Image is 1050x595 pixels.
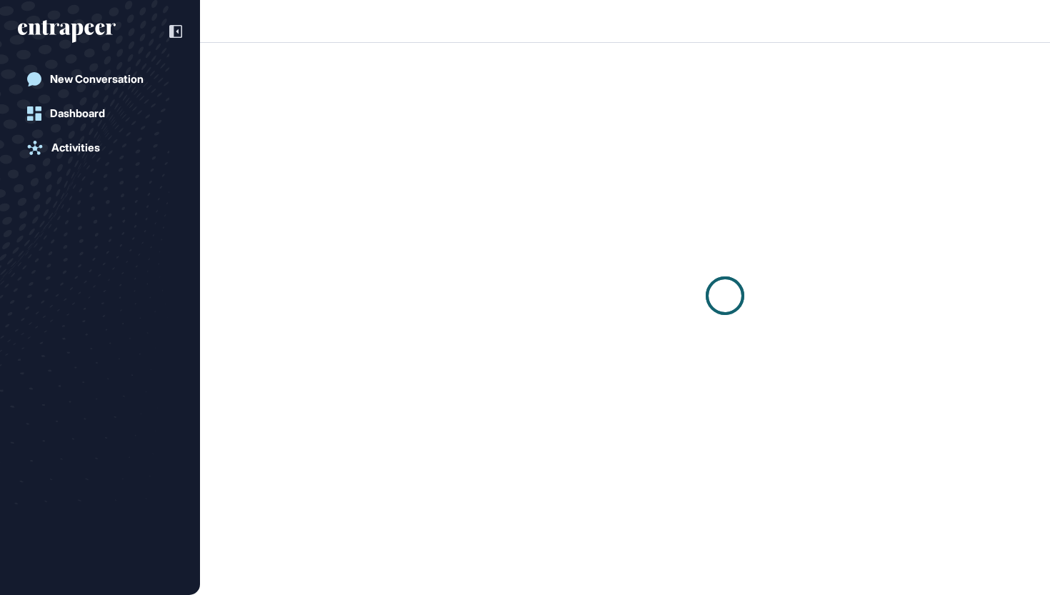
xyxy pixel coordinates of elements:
a: Dashboard [18,99,182,128]
div: New Conversation [50,73,144,86]
a: New Conversation [18,65,182,94]
div: entrapeer-logo [18,20,116,43]
div: Activities [51,141,100,154]
div: Dashboard [50,107,105,120]
a: Activities [18,134,182,162]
